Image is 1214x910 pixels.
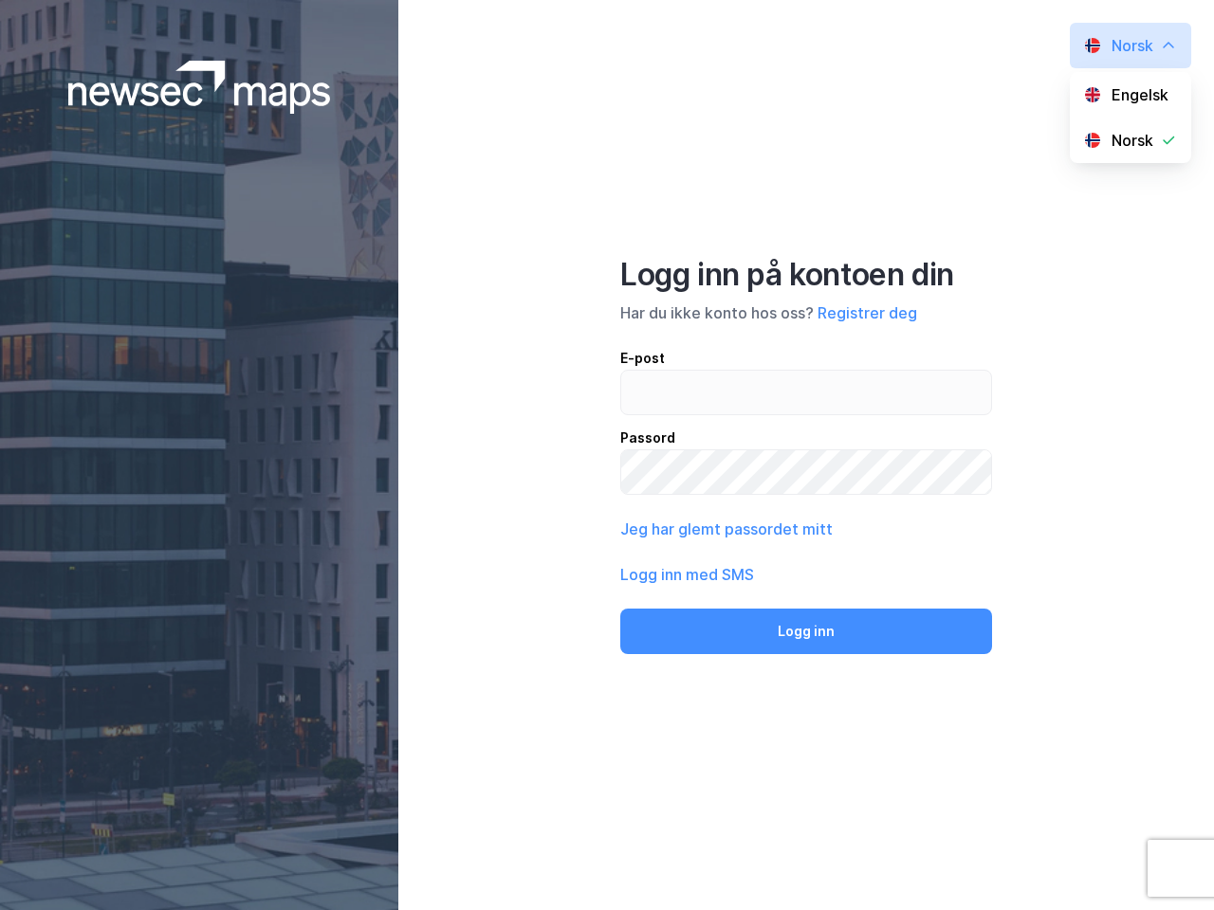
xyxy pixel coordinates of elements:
img: logoWhite.bf58a803f64e89776f2b079ca2356427.svg [68,61,331,114]
div: Passord [620,427,992,449]
div: Logg inn på kontoen din [620,256,992,294]
button: Jeg har glemt passordet mitt [620,518,833,540]
button: Logg inn [620,609,992,654]
button: Registrer deg [818,301,917,324]
div: Norsk [1112,34,1153,57]
button: Logg inn med SMS [620,563,754,586]
div: Har du ikke konto hos oss? [620,301,992,324]
div: Engelsk [1112,83,1168,106]
div: Norsk [1112,129,1153,152]
div: E-post [620,347,992,370]
iframe: Chat Widget [1119,819,1214,910]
